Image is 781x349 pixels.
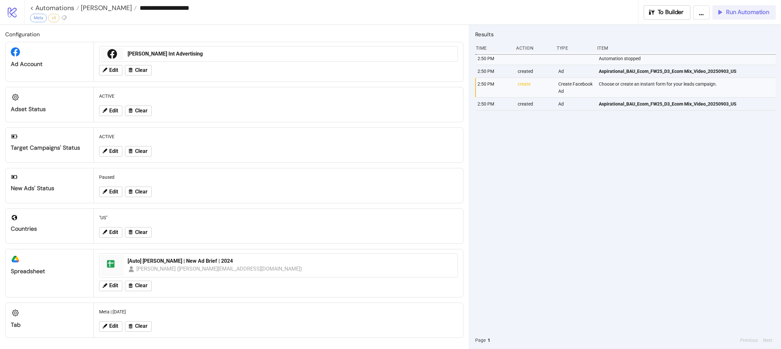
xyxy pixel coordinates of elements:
button: Run Automation [712,5,776,20]
button: Edit [99,281,122,291]
span: Clear [135,229,148,235]
a: Aspirational_BAU_Ecom_FW25_D3_Ecom Mix_Video_20250903_US [599,65,773,77]
span: Page [475,337,486,344]
button: Edit [99,106,122,116]
div: [Auto] [PERSON_NAME] | New Ad Brief | 2024 [128,258,454,265]
button: Clear [125,281,152,291]
button: To Builder [644,5,691,20]
span: Clear [135,67,148,73]
div: Ad [558,65,594,77]
div: ACTIVE [96,130,460,143]
a: Aspirational_BAU_Ecom_FW25_D3_Ecom Mix_Video_20250903_US [599,98,773,110]
div: Ad Account [11,60,88,68]
div: Create Facebook Ad [558,78,594,97]
div: Meta | [DATE] [96,306,460,318]
span: Edit [109,148,118,154]
div: Adset Status [11,106,88,113]
div: Type [556,42,592,54]
span: To Builder [658,8,684,16]
div: v5 [48,14,60,22]
span: Clear [135,148,148,154]
span: Clear [135,189,148,195]
span: Edit [109,283,118,289]
button: Clear [125,65,152,75]
div: Paused [96,171,460,183]
div: created [517,65,553,77]
button: Edit [99,227,122,238]
div: Time [475,42,511,54]
button: Edit [99,146,122,157]
div: created [517,98,553,110]
div: Spreadsheet [11,268,88,275]
a: [PERSON_NAME] [79,5,137,11]
span: Aspirational_BAU_Ecom_FW25_D3_Ecom Mix_Video_20250903_US [599,100,737,108]
div: Ad [558,98,594,110]
div: 2:50 PM [477,78,513,97]
button: Clear [125,321,152,332]
div: 2:50 PM [477,65,513,77]
div: 2:50 PM [477,98,513,110]
span: Clear [135,323,148,329]
span: Edit [109,229,118,235]
div: Automation stopped [598,52,777,65]
button: Next [761,337,774,344]
div: Choose or create an instant form for your leads campaign. [598,78,777,97]
div: [PERSON_NAME] Int Advertising [128,50,454,58]
h2: Results [475,30,776,39]
div: Target Campaigns' Status [11,144,88,152]
div: Tab [11,321,88,329]
h2: Configuration [5,30,463,39]
button: Edit [99,65,122,75]
button: Clear [125,146,152,157]
button: Edit [99,321,122,332]
span: Run Automation [726,8,769,16]
button: Edit [99,187,122,197]
span: Edit [109,323,118,329]
button: Clear [125,227,152,238]
button: Clear [125,187,152,197]
div: Item [597,42,776,54]
div: New Ads' Status [11,185,88,192]
span: Edit [109,67,118,73]
span: Edit [109,108,118,114]
button: ... [693,5,710,20]
div: Countries [11,225,88,233]
button: Previous [738,337,760,344]
div: [PERSON_NAME] ([PERSON_NAME][EMAIL_ADDRESS][DOMAIN_NAME]) [136,265,303,273]
a: < Automations [30,5,79,11]
div: "US" [96,211,460,224]
span: [PERSON_NAME] [79,4,132,12]
div: Meta [30,14,47,22]
span: Aspirational_BAU_Ecom_FW25_D3_Ecom Mix_Video_20250903_US [599,68,737,75]
div: ACTIVE [96,90,460,102]
div: 2:50 PM [477,52,513,65]
button: 1 [486,337,492,344]
div: create [517,78,553,97]
span: Edit [109,189,118,195]
button: Clear [125,106,152,116]
span: Clear [135,283,148,289]
span: Clear [135,108,148,114]
div: Action [515,42,551,54]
